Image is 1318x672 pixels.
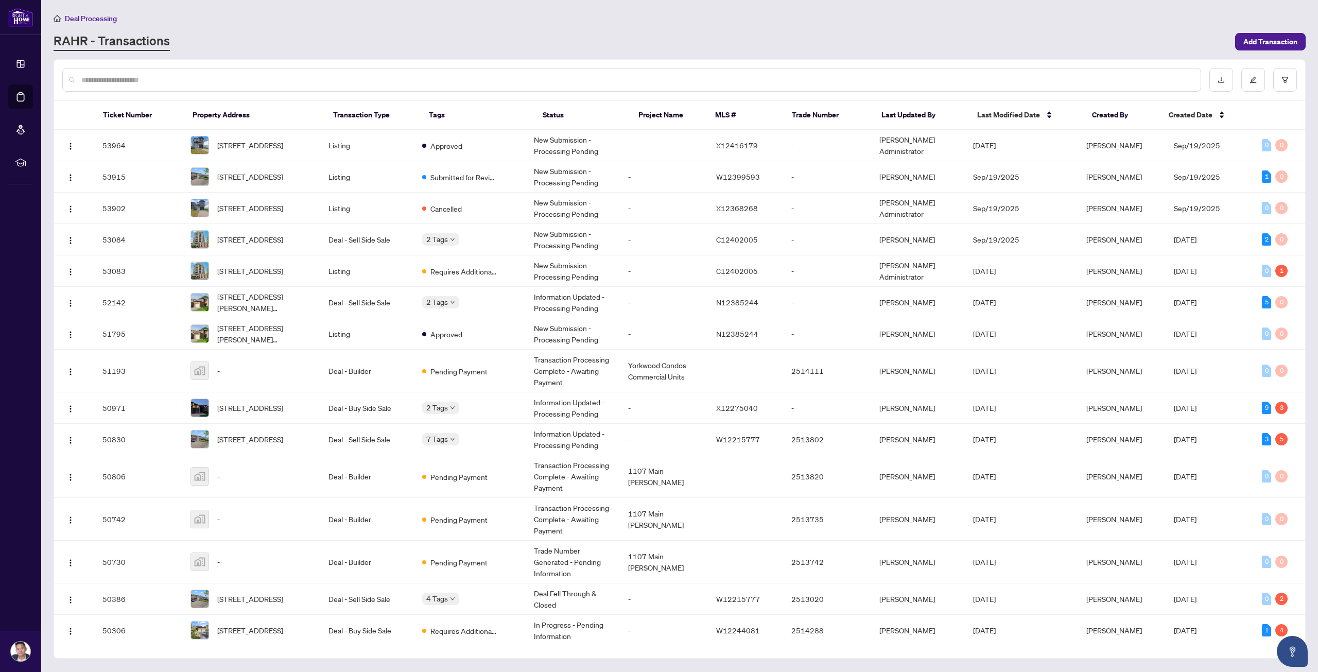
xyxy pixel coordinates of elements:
[620,424,708,455] td: -
[217,625,283,636] span: [STREET_ADDRESS]
[1174,594,1196,604] span: [DATE]
[94,287,182,318] td: 52142
[1241,68,1265,92] button: edit
[62,431,79,447] button: Logo
[1275,202,1288,214] div: 0
[62,468,79,485] button: Logo
[871,255,965,287] td: [PERSON_NAME] Administrator
[871,318,965,350] td: [PERSON_NAME]
[620,161,708,193] td: -
[191,325,209,342] img: thumbnail-img
[320,541,414,583] td: Deal - Builder
[526,255,620,287] td: New Submission - Processing Pending
[871,583,965,615] td: [PERSON_NAME]
[1262,470,1271,483] div: 0
[94,424,182,455] td: 50830
[973,172,1019,181] span: Sep/19/2025
[783,130,871,161] td: -
[783,583,871,615] td: 2513020
[217,402,283,413] span: [STREET_ADDRESS]
[526,318,620,350] td: New Submission - Processing Pending
[1086,594,1142,604] span: [PERSON_NAME]
[66,174,75,182] img: Logo
[716,403,758,412] span: X12275040
[62,231,79,248] button: Logo
[62,325,79,342] button: Logo
[1086,435,1142,444] span: [PERSON_NAME]
[871,287,965,318] td: [PERSON_NAME]
[62,511,79,527] button: Logo
[191,168,209,185] img: thumbnail-img
[973,329,996,338] span: [DATE]
[871,615,965,646] td: [PERSON_NAME]
[1262,233,1271,246] div: 2
[1086,266,1142,275] span: [PERSON_NAME]
[1275,139,1288,151] div: 0
[62,622,79,639] button: Logo
[320,224,414,255] td: Deal - Sell Side Sale
[973,235,1019,244] span: Sep/19/2025
[1086,472,1142,481] span: [PERSON_NAME]
[191,468,209,485] img: thumbnail-img
[217,593,283,605] span: [STREET_ADDRESS]
[430,140,462,151] span: Approved
[217,171,283,182] span: [STREET_ADDRESS]
[217,471,220,482] span: -
[191,590,209,608] img: thumbnail-img
[526,161,620,193] td: New Submission - Processing Pending
[66,596,75,604] img: Logo
[217,322,312,345] span: [STREET_ADDRESS][PERSON_NAME][PERSON_NAME]
[783,615,871,646] td: 2514288
[430,266,497,277] span: Requires Additional Docs
[620,350,708,392] td: Yorkwood Condos Commercial Units
[526,424,620,455] td: Information Updated - Processing Pending
[716,141,758,150] span: X12416179
[973,141,996,150] span: [DATE]
[1275,624,1288,636] div: 4
[8,8,33,27] img: logo
[94,318,182,350] td: 51795
[783,541,871,583] td: 2513742
[426,296,448,308] span: 2 Tags
[1174,172,1220,181] span: Sep/19/2025
[1262,328,1271,340] div: 0
[973,557,996,566] span: [DATE]
[217,556,220,567] span: -
[871,193,965,224] td: [PERSON_NAME] Administrator
[1174,203,1220,213] span: Sep/19/2025
[783,455,871,498] td: 2513820
[66,405,75,413] img: Logo
[217,291,312,314] span: [STREET_ADDRESS][PERSON_NAME][PERSON_NAME]
[217,434,283,445] span: [STREET_ADDRESS]
[871,498,965,541] td: [PERSON_NAME]
[973,472,996,481] span: [DATE]
[716,266,758,275] span: C12402005
[526,541,620,583] td: Trade Number Generated - Pending Information
[1086,626,1142,635] span: [PERSON_NAME]
[620,318,708,350] td: -
[973,403,996,412] span: [DATE]
[1174,403,1196,412] span: [DATE]
[66,368,75,376] img: Logo
[320,392,414,424] td: Deal - Buy Side Sale
[716,626,760,635] span: W12244081
[1262,296,1271,308] div: 5
[191,510,209,528] img: thumbnail-img
[54,32,170,51] a: RAHR - Transactions
[1262,433,1271,445] div: 3
[54,15,61,22] span: home
[1086,366,1142,375] span: [PERSON_NAME]
[1174,366,1196,375] span: [DATE]
[784,101,873,130] th: Trade Number
[320,455,414,498] td: Deal - Builder
[620,455,708,498] td: 1107 Main [PERSON_NAME]
[65,14,117,23] span: Deal Processing
[430,203,462,214] span: Cancelled
[620,224,708,255] td: -
[1086,235,1142,244] span: [PERSON_NAME]
[430,471,488,483] span: Pending Payment
[191,553,209,571] img: thumbnail-img
[450,300,455,305] span: down
[1086,557,1142,566] span: [PERSON_NAME]
[871,130,965,161] td: [PERSON_NAME] Administrator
